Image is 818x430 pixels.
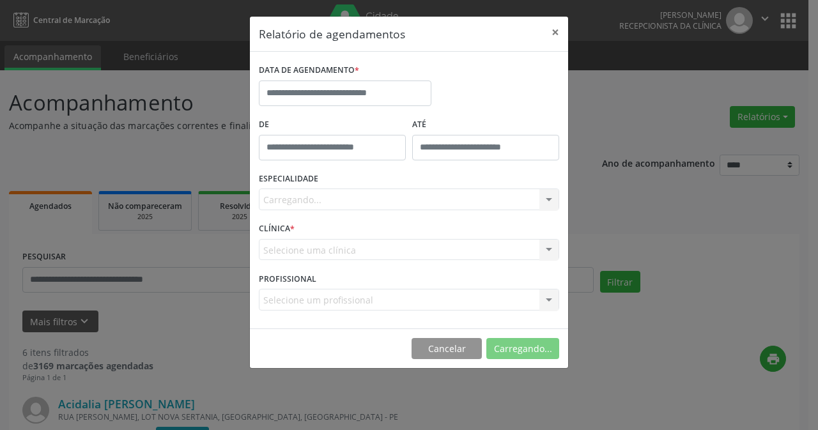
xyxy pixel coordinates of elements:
label: ESPECIALIDADE [259,169,318,189]
button: Close [543,17,568,48]
label: ATÉ [412,115,559,135]
button: Cancelar [412,338,482,360]
label: DATA DE AGENDAMENTO [259,61,359,81]
label: PROFISSIONAL [259,269,316,289]
h5: Relatório de agendamentos [259,26,405,42]
label: CLÍNICA [259,219,295,239]
button: Carregando... [486,338,559,360]
label: De [259,115,406,135]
